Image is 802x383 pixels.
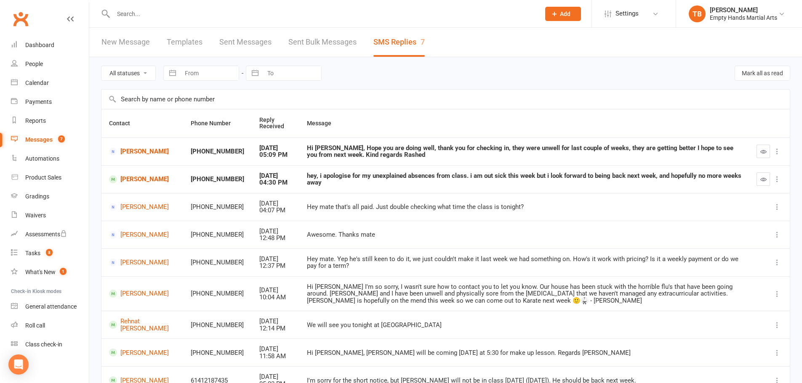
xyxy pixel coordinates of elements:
a: Sent Messages [219,28,272,57]
div: Hey mate that's all paid. Just double checking what time the class is tonight? [307,203,741,211]
a: [PERSON_NAME] [109,231,176,239]
div: [DATE] [259,256,292,263]
span: 1 [60,268,67,275]
a: Reports [11,111,89,130]
a: [PERSON_NAME] [109,148,176,156]
div: 11:58 AM [259,353,292,360]
div: Calendar [25,79,49,86]
div: General attendance [25,303,77,310]
a: Sent Bulk Messages [288,28,357,57]
div: Hey mate. Yep he's still keen to do it, we just couldn't make it last week we had something on. H... [307,256,741,269]
div: [DATE] [259,346,292,353]
input: Search by name or phone number [101,90,790,109]
div: [PHONE_NUMBER] [191,349,244,357]
div: 12:48 PM [259,235,292,242]
div: 10:04 AM [259,294,292,301]
div: Hi [PERSON_NAME], [PERSON_NAME] will be coming [DATE] at 5:30 for make up lesson. Regards [PERSON... [307,349,741,357]
div: [DATE] [259,145,292,152]
div: 7 [421,37,425,46]
div: Empty Hands Martial Arts [710,14,777,21]
div: [DATE] [259,228,292,235]
div: Waivers [25,212,46,219]
span: 7 [58,135,65,143]
div: [DATE] [259,373,292,380]
div: [PHONE_NUMBER] [191,203,244,211]
div: Assessments [25,231,67,238]
div: Reports [25,117,46,124]
div: Dashboard [25,42,54,48]
a: [PERSON_NAME] [109,259,176,267]
div: [PHONE_NUMBER] [191,231,244,238]
div: 05:09 PM [259,151,292,158]
button: Add [545,7,581,21]
a: Messages 7 [11,130,89,149]
div: Messages [25,136,53,143]
th: Message [299,109,749,137]
a: Clubworx [10,8,31,29]
a: General attendance kiosk mode [11,297,89,316]
a: Rehnat [PERSON_NAME] [109,318,176,332]
div: 12:14 PM [259,325,292,332]
a: Calendar [11,74,89,92]
div: Hi [PERSON_NAME] I'm so sorry, I wasn't sure how to contact you to let you know. Our house has be... [307,283,741,304]
div: Payments [25,98,52,105]
a: Templates [167,28,202,57]
div: [DATE] [259,200,292,207]
a: Product Sales [11,168,89,187]
div: Open Intercom Messenger [8,354,29,375]
div: Automations [25,155,59,162]
a: [PERSON_NAME] [109,175,176,183]
span: 8 [46,249,53,256]
div: [PERSON_NAME] [710,6,777,14]
a: New Message [101,28,150,57]
div: [PHONE_NUMBER] [191,322,244,329]
a: Gradings [11,187,89,206]
button: Mark all as read [735,66,790,81]
th: Phone Number [183,109,252,137]
div: 12:37 PM [259,262,292,269]
th: Reply Received [252,109,299,137]
div: Roll call [25,322,45,329]
div: [PHONE_NUMBER] [191,176,244,183]
input: To [263,66,321,80]
a: Roll call [11,316,89,335]
div: 04:30 PM [259,179,292,186]
div: TB [689,5,706,22]
div: We will see you tonight at [GEOGRAPHIC_DATA] [307,322,741,329]
div: Awesome. Thanks mate [307,231,741,238]
a: What's New1 [11,263,89,282]
div: Class check-in [25,341,62,348]
a: Dashboard [11,36,89,55]
th: Contact [101,109,183,137]
div: [DATE] [259,172,292,180]
div: Product Sales [25,174,61,181]
input: From [180,66,239,80]
div: What's New [25,269,56,275]
div: [PHONE_NUMBER] [191,290,244,297]
div: [PHONE_NUMBER] [191,259,244,266]
div: People [25,61,43,67]
div: [PHONE_NUMBER] [191,148,244,155]
a: Class kiosk mode [11,335,89,354]
div: Gradings [25,193,49,200]
div: 04:07 PM [259,207,292,214]
a: Payments [11,92,89,111]
span: Settings [615,4,639,23]
div: Hi [PERSON_NAME], Hope you are doing well, thank you for checking in, they were unwell for last c... [307,145,741,158]
a: [PERSON_NAME] [109,290,176,298]
div: hey, i apologise for my unexplained absences from class. i am out sick this week but i look forwa... [307,172,741,186]
a: People [11,55,89,74]
a: Tasks 8 [11,244,89,263]
div: Tasks [25,250,40,256]
a: [PERSON_NAME] [109,203,176,211]
a: Automations [11,149,89,168]
a: Waivers [11,206,89,225]
div: [DATE] [259,318,292,325]
span: Add [560,11,570,17]
a: [PERSON_NAME] [109,349,176,357]
div: [DATE] [259,287,292,294]
input: Search... [111,8,534,20]
a: SMS Replies7 [373,28,425,57]
a: Assessments [11,225,89,244]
